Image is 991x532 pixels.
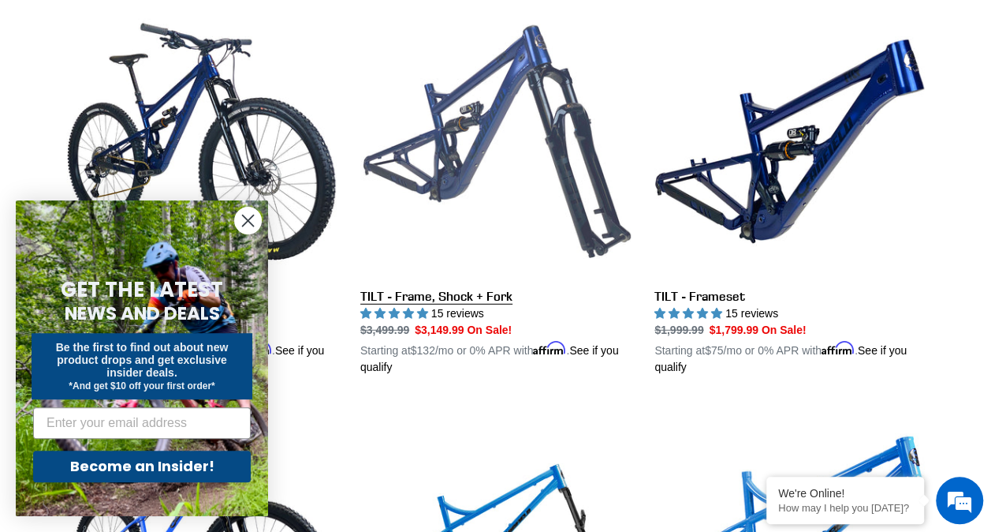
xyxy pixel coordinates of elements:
p: How may I help you today? [778,502,912,514]
span: GET THE LATEST [61,275,223,304]
span: *And get $10 off your first order* [69,380,214,392]
div: We're Online! [778,487,912,500]
span: NEWS AND DEALS [65,301,220,326]
button: Become an Insider! [33,451,251,482]
span: Be the first to find out about new product drops and get exclusive insider deals. [56,341,229,379]
input: Enter your email address [33,407,251,439]
button: Close dialog [234,207,262,234]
